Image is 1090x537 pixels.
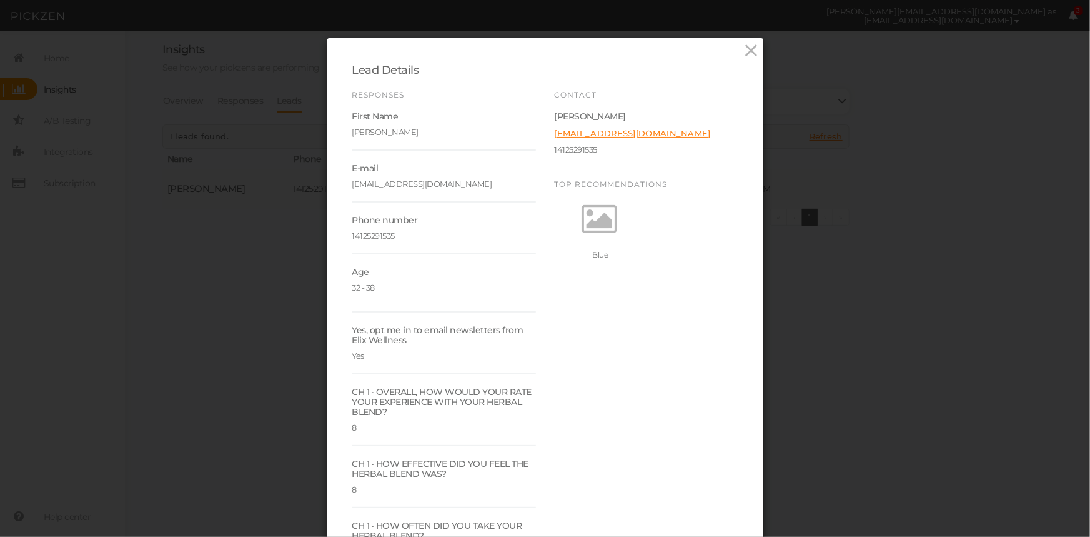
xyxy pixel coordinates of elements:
div: First Name [352,111,536,121]
div: 14125291535 [555,145,738,154]
div: CH 1 · HOW EFFECTIVE DID YOU FEEL THE HERBAL BLEND WAS? [352,459,536,479]
div: [PERSON_NAME] [352,121,536,137]
a: [EMAIL_ADDRESS][DOMAIN_NAME] [555,128,711,138]
div: Age [352,267,536,277]
div: [PERSON_NAME] [555,111,738,121]
div: [EMAIL_ADDRESS][DOMAIN_NAME] [352,173,536,189]
div: 8 [352,479,536,494]
p: 32 - 38 [352,283,536,293]
div: 14125291535 [352,225,536,241]
div: CH 1 · OVERALL, HOW WOULD YOUR RATE YOUR EXPERIENCE WITH YOUR HERBAL BLEND? [352,387,536,417]
div: Yes, opt me in to email newsletters from Elix Wellness [352,325,536,345]
span: Lead Details [352,63,419,77]
div: Yes [352,345,536,361]
div: Phone number [352,215,536,225]
div: Blue [555,251,647,259]
h5: Contact [555,90,738,99]
h5: Top recommendations [555,179,738,188]
a: Blue [555,188,647,259]
h5: Responses [352,90,536,99]
div: 8 [352,417,536,433]
div: E-mail [352,163,536,173]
